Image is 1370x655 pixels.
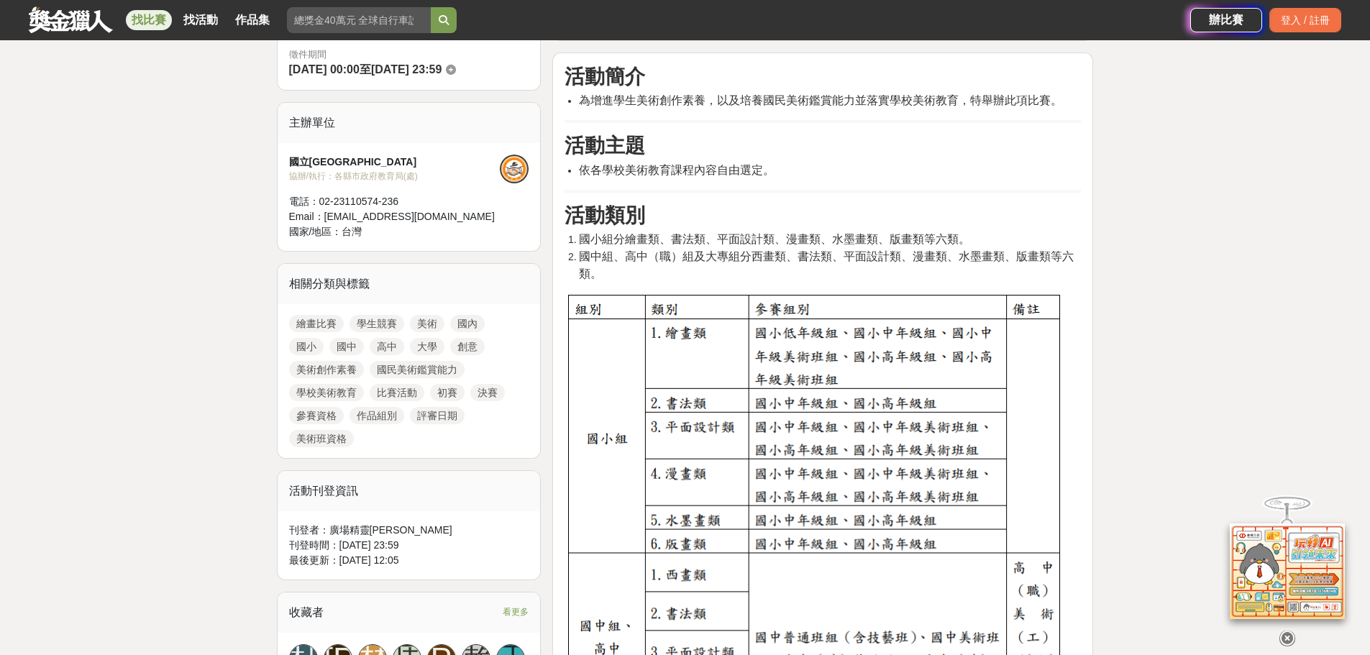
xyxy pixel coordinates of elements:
a: 美術 [410,315,444,332]
a: 參賽資格 [289,407,344,424]
a: 國小 [289,338,324,355]
div: 主辦單位 [278,103,541,143]
a: 初賽 [430,384,465,401]
div: 活動刊登資訊 [278,471,541,511]
span: 至 [360,63,371,75]
span: 依各學校美術教育課程內容自由選定。 [579,164,775,176]
span: 國家/地區： [289,226,342,237]
img: d2146d9a-e6f6-4337-9592-8cefde37ba6b.png [1230,523,1345,619]
a: 辦比賽 [1190,8,1262,32]
div: 電話： 02-23110574-236 [289,194,501,209]
div: 刊登者： 廣場精靈[PERSON_NAME] [289,523,529,538]
span: 國小組分繪畫類、書法類、平面設計類、漫畫類、水墨畫類、版畫類等六類。 [579,233,970,245]
a: 創意 [450,338,485,355]
div: 國立[GEOGRAPHIC_DATA] [289,155,501,170]
a: 國內 [450,315,485,332]
span: 國中組、高中（職）組及大專組分西畫類、書法類、平面設計類、漫畫類、水墨畫類、版畫類等六類。 [579,250,1074,280]
span: 收藏者 [289,606,324,618]
a: 國中 [329,338,364,355]
div: Email： [EMAIL_ADDRESS][DOMAIN_NAME] [289,209,501,224]
div: 登入 / 註冊 [1269,8,1341,32]
span: [DATE] 00:00 [289,63,360,75]
span: [DATE] 23:59 [371,63,442,75]
a: 國民美術鑑賞能力 [370,361,465,378]
a: 高中 [370,338,404,355]
a: 大學 [410,338,444,355]
div: 協辦/執行： 各縣市政府教育局(處) [289,170,501,183]
a: 學校美術教育 [289,384,364,401]
a: 繪畫比賽 [289,315,344,332]
a: 學生競賽 [350,315,404,332]
a: 作品組別 [350,407,404,424]
span: 看更多 [503,604,529,620]
div: 最後更新： [DATE] 12:05 [289,553,529,568]
strong: 活動類別 [565,204,645,226]
span: 台灣 [342,226,362,237]
input: 總獎金40萬元 全球自行車設計比賽 [287,7,431,33]
a: 作品集 [229,10,275,30]
a: 找活動 [178,10,224,30]
span: 為增進學生美術創作素養，以及培養國民美術鑑賞能力並落實學校美術教育，特舉辦此項比賽。 [579,94,1062,106]
div: 刊登時間： [DATE] 23:59 [289,538,529,553]
strong: 活動主題 [565,134,645,157]
a: 美術班資格 [289,430,354,447]
a: 找比賽 [126,10,172,30]
span: 徵件期間 [289,49,326,60]
a: 決賽 [470,384,505,401]
a: 評審日期 [410,407,465,424]
strong: 活動簡介 [565,65,645,88]
a: 美術創作素養 [289,361,364,378]
a: 比賽活動 [370,384,424,401]
div: 相關分類與標籤 [278,264,541,304]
